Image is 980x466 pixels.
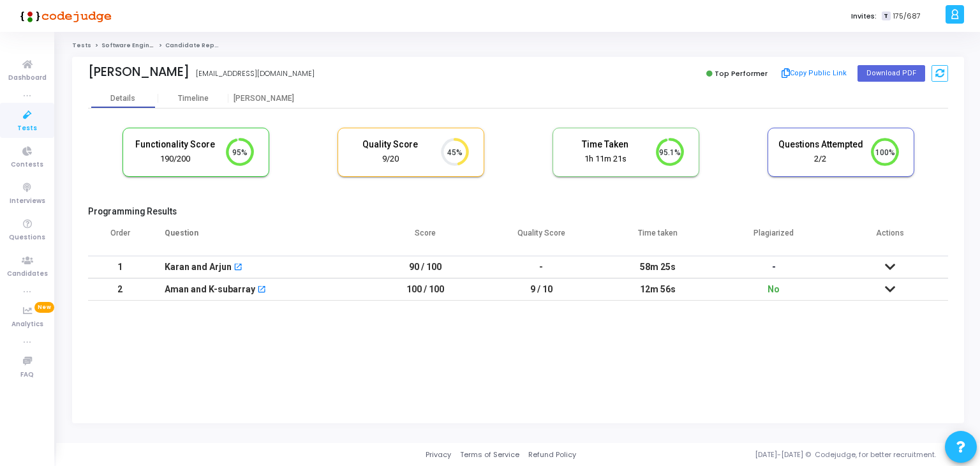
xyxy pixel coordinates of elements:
[34,302,54,313] span: New
[88,220,152,256] th: Order
[348,153,433,165] div: 9/20
[563,139,648,150] h5: Time Taken
[857,65,925,82] button: Download PDF
[228,94,299,103] div: [PERSON_NAME]
[893,11,921,22] span: 175/687
[72,41,91,49] a: Tests
[11,160,43,170] span: Contests
[257,286,266,295] mat-icon: open_in_new
[778,139,863,150] h5: Questions Attempted
[20,370,34,380] span: FAQ
[72,41,964,50] nav: breadcrumb
[367,278,483,301] td: 100 / 100
[426,449,451,460] a: Privacy
[8,73,47,84] span: Dashboard
[599,278,715,301] td: 12m 56s
[778,64,851,83] button: Copy Public Link
[88,256,152,278] td: 1
[101,41,161,49] a: Software Engineer
[196,68,315,79] div: [EMAIL_ADDRESS][DOMAIN_NAME]
[178,94,209,103] div: Timeline
[576,449,964,460] div: [DATE]-[DATE] © Codejudge, for better recruitment.
[528,449,576,460] a: Refund Policy
[832,220,948,256] th: Actions
[165,257,232,278] div: Karan and Arjun
[599,256,715,278] td: 58m 25s
[772,262,776,272] span: -
[715,68,768,79] span: Top Performer
[9,232,45,243] span: Questions
[7,269,48,280] span: Candidates
[165,41,224,49] span: Candidate Report
[133,139,218,150] h5: Functionality Score
[16,3,112,29] img: logo
[483,220,599,256] th: Quality Score
[348,139,433,150] h5: Quality Score
[367,220,483,256] th: Score
[851,11,877,22] label: Invites:
[88,278,152,301] td: 2
[165,279,255,300] div: Aman and K-subarray
[599,220,715,256] th: Time taken
[483,278,599,301] td: 9 / 10
[11,319,43,330] span: Analytics
[152,220,367,256] th: Question
[88,64,189,79] div: [PERSON_NAME]
[234,264,242,273] mat-icon: open_in_new
[563,153,648,165] div: 1h 11m 21s
[133,153,218,165] div: 190/200
[10,196,45,207] span: Interviews
[768,284,780,294] span: No
[17,123,37,134] span: Tests
[367,256,483,278] td: 90 / 100
[716,220,832,256] th: Plagiarized
[88,206,948,217] h5: Programming Results
[110,94,135,103] div: Details
[882,11,890,21] span: T
[460,449,519,460] a: Terms of Service
[483,256,599,278] td: -
[778,153,863,165] div: 2/2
